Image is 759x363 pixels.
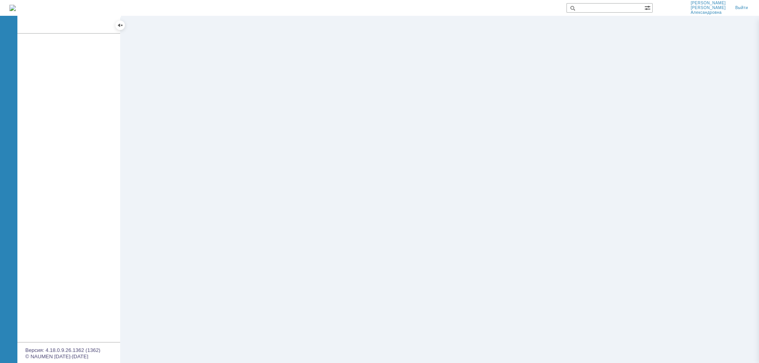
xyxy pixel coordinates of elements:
span: Расширенный поиск [644,4,652,11]
span: Александровна [691,10,726,15]
div: © NAUMEN [DATE]-[DATE] [25,354,112,359]
div: Скрыть меню [115,21,125,30]
span: [PERSON_NAME] [691,1,726,6]
div: Версия: 4.18.0.9.26.1362 (1362) [25,348,112,353]
span: [PERSON_NAME] [691,6,726,10]
a: Перейти на домашнюю страницу [9,5,16,11]
img: logo [9,5,16,11]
